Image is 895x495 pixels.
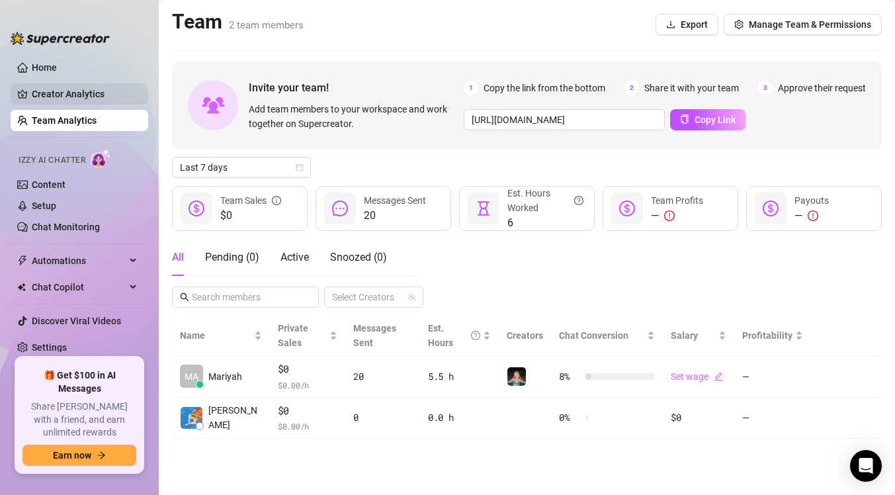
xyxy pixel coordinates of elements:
[507,367,526,386] img: M
[714,372,723,381] span: edit
[32,277,126,298] span: Chat Copilot
[172,316,270,356] th: Name
[559,330,628,341] span: Chat Conversion
[559,369,580,384] span: 8 %
[280,251,309,263] span: Active
[205,249,259,265] div: Pending ( 0 )
[278,379,337,392] span: $ 0.00 /h
[353,410,412,425] div: 0
[208,403,262,432] span: [PERSON_NAME]
[681,19,708,30] span: Export
[507,215,583,231] span: 6
[53,450,91,461] span: Earn now
[32,222,100,232] a: Chat Monitoring
[763,201,779,216] span: dollar-circle
[794,208,829,224] div: —
[651,208,703,224] div: —
[507,186,583,215] div: Est. Hours Worked
[664,210,675,221] span: exclamation-circle
[651,195,703,206] span: Team Profits
[17,255,28,266] span: thunderbolt
[220,208,281,224] span: $0
[220,193,281,208] div: Team Sales
[559,410,580,425] span: 0 %
[364,195,426,206] span: Messages Sent
[724,14,882,35] button: Manage Team & Permissions
[32,83,138,105] a: Creator Analytics
[32,201,56,211] a: Setup
[624,81,639,95] span: 2
[808,210,818,221] span: exclamation-circle
[656,14,718,35] button: Export
[32,179,65,190] a: Content
[666,20,675,29] span: download
[32,115,97,126] a: Team Analytics
[734,20,744,29] span: setting
[471,321,480,350] span: question-circle
[172,249,184,265] div: All
[353,369,412,384] div: 20
[22,445,136,466] button: Earn nowarrow-right
[742,330,792,341] span: Profitability
[680,114,689,124] span: copy
[670,109,746,130] button: Copy Link
[464,81,478,95] span: 1
[484,81,605,95] span: Copy the link from the bottom
[695,114,736,125] span: Copy Link
[278,323,308,348] span: Private Sales
[11,32,110,45] img: logo-BBDzfeDw.svg
[180,157,303,177] span: Last 7 days
[758,81,773,95] span: 3
[97,451,106,460] span: arrow-right
[278,403,337,419] span: $0
[476,201,491,216] span: hourglass
[172,9,304,34] h2: Team
[364,208,426,224] span: 20
[428,321,481,350] div: Est. Hours
[189,201,204,216] span: dollar-circle
[749,19,871,30] span: Manage Team & Permissions
[229,19,304,31] span: 2 team members
[180,292,189,302] span: search
[185,369,198,384] span: MA
[408,293,416,301] span: team
[22,400,136,439] span: Share [PERSON_NAME] with a friend, and earn unlimited rewards
[671,330,698,341] span: Salary
[671,371,723,382] a: Set wageedit
[619,201,635,216] span: dollar-circle
[32,62,57,73] a: Home
[208,369,242,384] span: Mariyah
[249,102,458,131] span: Add team members to your workspace and work together on Supercreator.
[278,361,337,377] span: $0
[428,369,491,384] div: 5.5 h
[734,398,811,439] td: —
[91,149,111,168] img: AI Chatter
[32,316,121,326] a: Discover Viral Videos
[17,283,26,292] img: Chat Copilot
[353,323,396,348] span: Messages Sent
[249,79,464,96] span: Invite your team!
[272,193,281,208] span: info-circle
[192,290,300,304] input: Search members
[180,328,251,343] span: Name
[22,369,136,395] span: 🎁 Get $100 in AI Messages
[296,163,304,171] span: calendar
[671,410,726,425] div: $0
[32,250,126,271] span: Automations
[499,316,551,356] th: Creators
[19,154,85,167] span: Izzy AI Chatter
[181,407,202,429] img: Brad Mumford
[734,356,811,398] td: —
[850,450,882,482] div: Open Intercom Messenger
[278,420,337,433] span: $ 0.00 /h
[574,186,583,215] span: question-circle
[332,201,348,216] span: message
[32,342,67,353] a: Settings
[428,410,491,425] div: 0.0 h
[794,195,829,206] span: Payouts
[778,81,866,95] span: Approve their request
[644,81,739,95] span: Share it with your team
[330,251,387,263] span: Snoozed ( 0 )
